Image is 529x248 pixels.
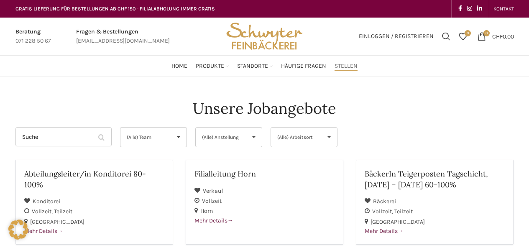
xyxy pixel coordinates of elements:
a: Produkte [196,58,229,74]
a: Häufige Fragen [281,58,326,74]
a: Filialleitung Horn Verkauf Vollzeit Horn Mehr Details [186,160,343,245]
span: Horn [200,207,213,215]
span: Mehr Details [24,228,63,235]
span: Bäckerei [373,198,396,205]
span: GRATIS LIEFERUNG FÜR BESTELLUNGEN AB CHF 150 - FILIALABHOLUNG IMMER GRATIS [15,6,215,12]
a: Suchen [438,28,455,45]
span: Standorte [237,62,268,70]
span: KONTAKT [493,6,514,12]
a: Stellen [335,58,358,74]
span: CHF [492,33,503,40]
span: ▾ [171,128,187,147]
h4: Unsere Jobangebote [193,98,336,119]
span: Teilzeit [394,208,413,215]
div: Secondary navigation [489,0,518,17]
h2: Filialleitung Horn [194,169,335,179]
span: (Alle) Team [127,128,166,147]
input: Suche [15,127,112,146]
a: Infobox link [15,27,51,46]
span: Verkauf [203,187,223,194]
span: [GEOGRAPHIC_DATA] [30,218,84,225]
span: Einloggen / Registrieren [359,33,434,39]
h2: BäckerIn Teigerposten Tagschicht, [DATE] – [DATE] 60-100% [365,169,505,189]
a: Linkedin social link [475,3,485,15]
img: Bäckerei Schwyter [223,18,305,55]
span: (Alle) Arbeitsort [277,128,317,147]
span: Teilzeit [54,208,72,215]
a: 0 [455,28,471,45]
a: KONTAKT [493,0,514,17]
span: [GEOGRAPHIC_DATA] [371,218,425,225]
a: 0 CHF0.00 [473,28,518,45]
a: Einloggen / Registrieren [355,28,438,45]
span: Häufige Fragen [281,62,326,70]
bdi: 0.00 [492,33,514,40]
a: Infobox link [76,27,170,46]
span: Home [171,62,187,70]
a: Abteilungsleiter/in Konditorei 80-100% Konditorei Vollzeit Teilzeit [GEOGRAPHIC_DATA] Mehr Details [15,160,173,245]
span: Konditorei [33,198,60,205]
span: Vollzeit [32,208,54,215]
a: Instagram social link [465,3,475,15]
div: Meine Wunschliste [455,28,471,45]
a: Standorte [237,58,273,74]
a: BäckerIn Teigerposten Tagschicht, [DATE] – [DATE] 60-100% Bäckerei Vollzeit Teilzeit [GEOGRAPHIC_... [356,160,514,245]
span: Mehr Details [365,228,404,235]
span: 0 [465,30,471,36]
h2: Abteilungsleiter/in Konditorei 80-100% [24,169,164,189]
span: Produkte [196,62,224,70]
a: Facebook social link [456,3,465,15]
span: (Alle) Anstellung [202,128,242,147]
div: Main navigation [11,58,518,74]
span: Vollzeit [202,197,222,205]
span: 0 [483,30,490,36]
span: Mehr Details [194,217,233,224]
a: Site logo [223,32,305,39]
span: ▾ [246,128,262,147]
a: Home [171,58,187,74]
span: Stellen [335,62,358,70]
span: ▾ [321,128,337,147]
span: Vollzeit [372,208,394,215]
